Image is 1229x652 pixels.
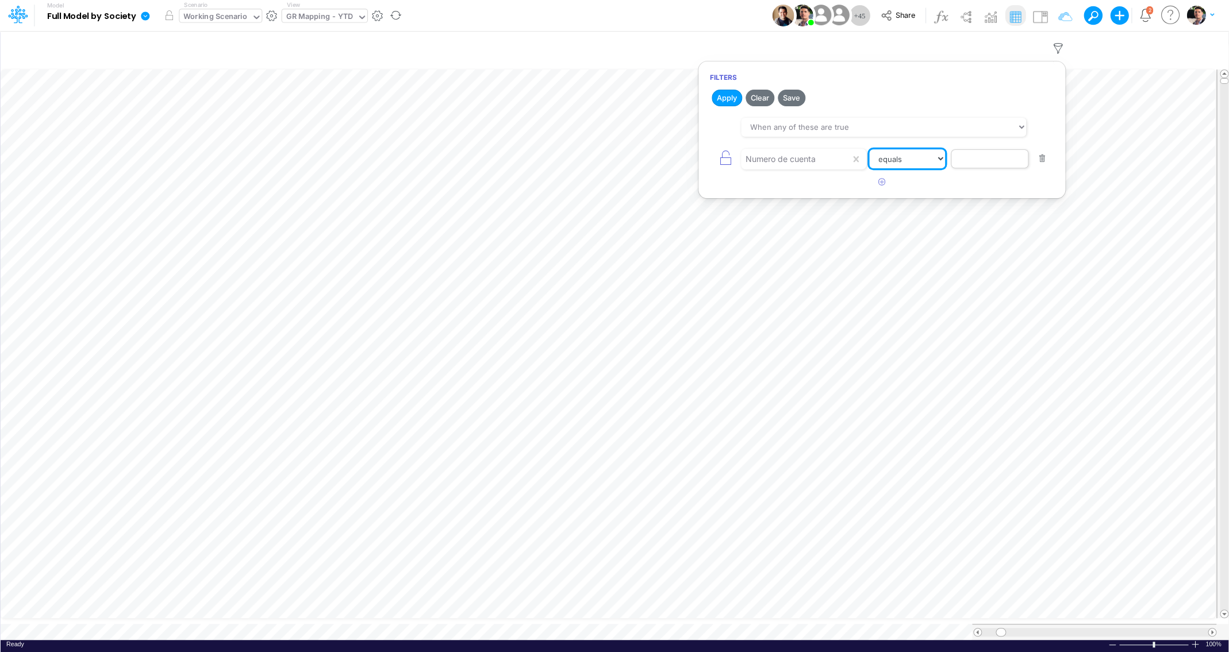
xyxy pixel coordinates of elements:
[1139,9,1152,22] a: Notifications
[47,11,136,22] b: Full Model by Society
[808,2,834,28] img: User Image Icon
[746,153,816,165] div: Numero de cuenta
[1190,640,1200,649] div: Zoom In
[47,2,64,9] label: Model
[698,67,1065,87] h6: Filters
[791,5,813,26] img: User Image Icon
[6,641,24,647] span: Ready
[746,90,774,106] button: Clear
[1148,7,1151,13] div: 2 unread items
[1205,640,1223,649] span: 100%
[854,12,865,20] span: + 45
[1205,640,1223,649] div: Zoom level
[183,11,247,24] div: Working Scenario
[286,1,299,9] label: View
[712,90,742,106] button: Apply
[10,36,978,60] input: Type a title here
[1153,642,1155,647] div: Zoom
[1108,641,1117,649] div: Zoom Out
[895,10,915,19] span: Share
[286,11,353,24] div: GR Mapping - YTD
[875,7,923,25] button: Share
[778,90,805,106] button: Save
[6,640,24,649] div: In Ready mode
[826,2,852,28] img: User Image Icon
[1119,640,1190,649] div: Zoom
[772,5,794,26] img: User Image Icon
[184,1,208,9] label: Scenario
